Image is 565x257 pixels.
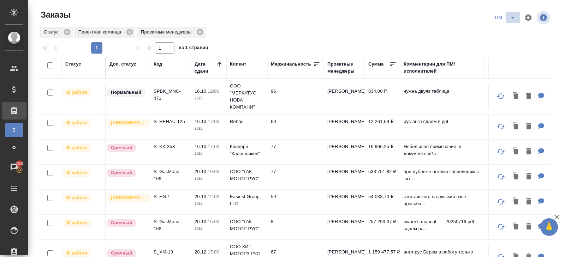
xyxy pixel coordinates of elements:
td: 834,00 ₽ [365,84,400,109]
p: 28.12, [195,249,208,255]
span: Посмотреть информацию [537,11,552,24]
div: Комментарии для ПМ/исполнителей [404,61,481,75]
div: Выставляется автоматически для первых 3 заказов нового контактного лица. Особое внимание [106,193,147,203]
p: [DEMOGRAPHIC_DATA] [111,194,146,201]
button: Удалить [523,89,535,104]
div: Дата сдачи [195,61,216,75]
button: Для ПМ: нужна двуяз таблица [535,89,548,104]
p: owner's manual——20250716.pdf сдаем ра... [404,218,481,232]
span: Заказы [39,9,71,20]
button: Клонировать [509,170,523,184]
div: Маржинальность [271,61,311,68]
div: Выставляется автоматически, если на указанный объем услуг необходимо больше времени в стандартном... [106,168,147,178]
div: Статус [40,27,73,38]
p: Срочный [111,219,132,226]
div: Выставляет ПМ после принятия заказа от КМа [62,143,102,153]
p: Срочный [111,144,132,151]
p: 16.10, [195,144,208,149]
td: [PERSON_NAME] [324,140,365,164]
p: Срочный [111,250,132,257]
p: В работе [67,89,87,96]
span: из 1 страниц [179,43,208,54]
button: Клонировать [509,89,523,104]
div: Статус по умолчанию для стандартных заказов [106,88,147,97]
button: Обновить [492,88,509,105]
p: В работе [67,119,87,126]
a: 193 [2,158,26,176]
p: S_GacMotor-169 [154,168,188,182]
span: 🙏 [543,220,555,234]
button: Обновить [492,143,509,160]
p: Нормальный [111,89,141,96]
p: ООО "ГАК МОТОР РУС" [230,218,264,232]
div: Выставляет ПМ после принятия заказа от КМа [62,168,102,178]
p: 20.10, [195,169,208,174]
button: 🙏 [540,218,558,236]
p: 15:00 [208,219,219,224]
div: split button [492,12,520,23]
p: Проектная команда [78,29,124,36]
div: Выставляется автоматически, если на указанный объем услуг необходимо больше времени в стандартном... [106,218,147,228]
td: 77 [267,140,324,164]
p: Небольшое примечание: в документе «Ра... [404,143,481,157]
span: Настроить таблицу [520,9,537,26]
a: В [5,123,23,137]
p: ООО "МЕРКАТУС НОВА КОМПАНИ" [230,82,264,111]
button: Обновить [492,118,509,135]
button: Удалить [523,195,535,209]
button: Обновить [492,218,509,235]
div: Выставляется автоматически для первых 3 заказов нового контактного лица. Особое внимание [106,118,147,128]
p: S_KK-358 [154,143,188,150]
p: SPBK_MNC-471 [154,88,188,102]
p: рус-англ сдаем в ppt [404,118,481,125]
p: 2025 [195,150,223,157]
p: 2025 [195,125,223,132]
div: Код [154,61,162,68]
button: Клонировать [509,145,523,159]
td: 77 [267,165,324,189]
button: Для ПМ: при дубляже англ/кит переводим с кит для ПМ: названия листов в экселе переводим (поставит... [535,170,548,184]
div: Проектные менеджеры [137,27,206,38]
p: Концерн "Калашников" [230,143,264,157]
p: S_GacMotor-168 [154,218,188,232]
p: В работе [67,219,87,226]
p: S_XM-13 [154,249,188,256]
button: Для ПМ: с китайского на русский язык просьба БД: сделайте, пожалуйста, проверку ЛКА Для КМ: 15.09... [535,195,548,209]
p: Easiest Group, LLC​ [230,193,264,207]
p: с китайского на русский язык просьба... [404,193,481,207]
p: 2025 [195,200,223,207]
p: В работе [67,194,87,201]
p: ООО "ГАК МОТОР РУС" [230,168,264,182]
p: [DEMOGRAPHIC_DATA] [111,119,146,126]
td: 8 [267,215,324,239]
span: В [9,127,19,134]
p: 2025 [195,225,223,232]
td: 96 [267,84,324,109]
td: 257 293,37 ₽ [365,215,400,239]
button: Удалить [523,170,535,184]
td: [PERSON_NAME] [324,115,365,139]
div: Выставляет ПМ после принятия заказа от КМа [62,218,102,228]
button: Удалить [523,145,535,159]
td: [PERSON_NAME] [324,215,365,239]
p: 2025 [195,95,223,102]
a: Ф [5,141,23,155]
p: 20.10, [195,194,208,199]
button: Для ПМ: owner's manual——20250716.pdf сдаем раньше всех - 13.10 в 10:00: поставьте пожалуйста в пр... [535,220,548,234]
p: 12:00 [208,88,219,94]
td: 69 [267,115,324,139]
p: 17:00 [208,249,219,255]
td: 12 261,69 ₽ [365,115,400,139]
button: Обновить [492,168,509,185]
div: Сумма [368,61,383,68]
p: нужна двуяз таблица [404,88,481,95]
div: Доп. статус [109,61,136,68]
p: В работе [67,169,87,176]
p: 17:00 [208,119,219,124]
button: Клонировать [509,220,523,234]
td: 59 [267,190,324,214]
button: Клонировать [509,120,523,134]
p: S_EG-1 [154,193,188,200]
button: Для ПМ: рус-англ сдаем в ppt [535,120,548,134]
p: 2025 [195,175,223,182]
